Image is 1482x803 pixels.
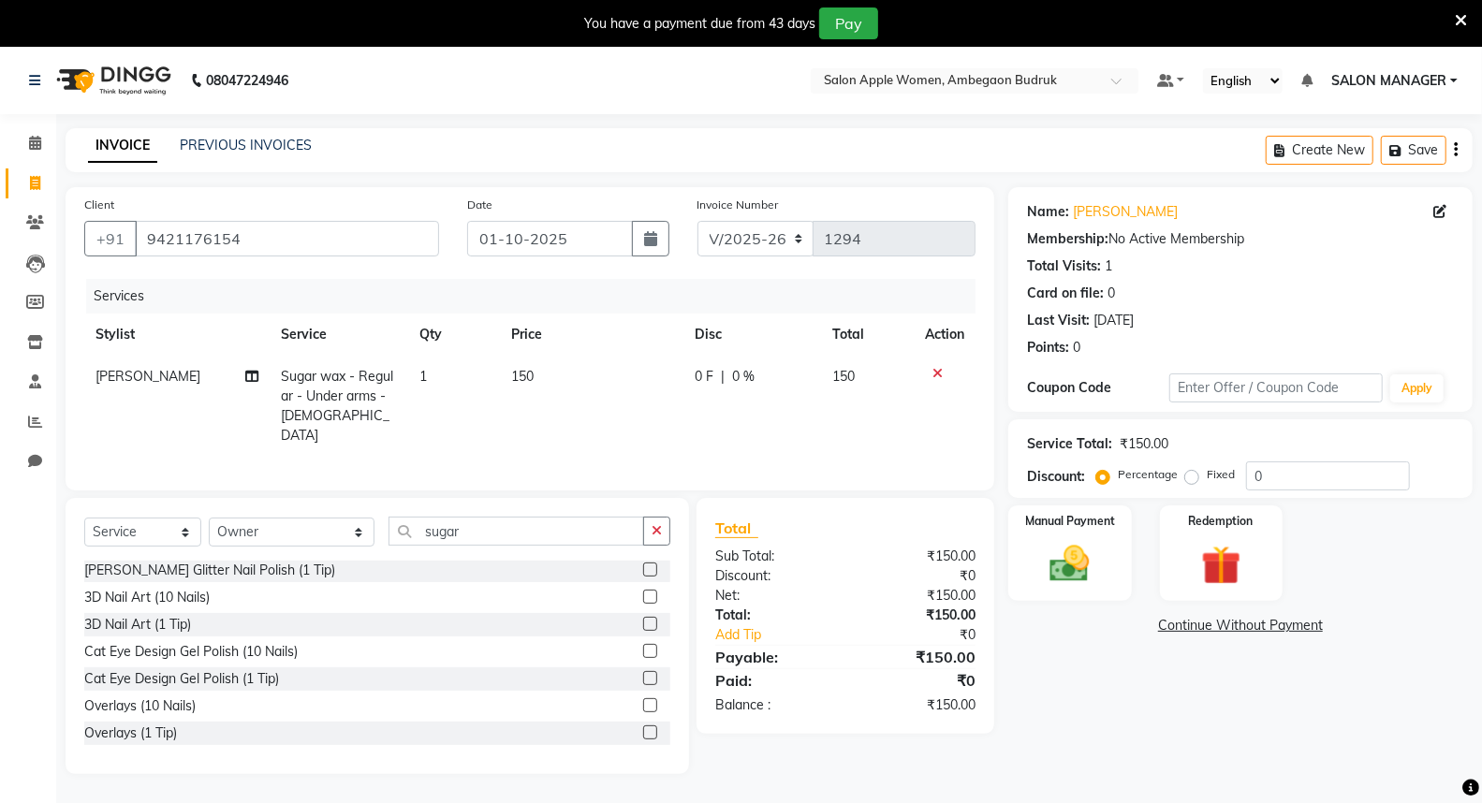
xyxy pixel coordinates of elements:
[1027,284,1104,303] div: Card on file:
[701,646,845,668] div: Payable:
[732,367,755,387] span: 0 %
[1027,378,1169,398] div: Coupon Code
[1027,338,1069,358] div: Points:
[683,314,821,356] th: Disc
[48,54,176,107] img: logo
[1027,229,1454,249] div: No Active Membership
[819,7,878,39] button: Pay
[1169,373,1383,402] input: Enter Offer / Coupon Code
[695,367,713,387] span: 0 F
[467,197,492,213] label: Date
[584,14,815,34] div: You have a payment due from 43 days
[270,314,408,356] th: Service
[511,368,534,385] span: 150
[701,695,845,715] div: Balance :
[1105,256,1112,276] div: 1
[1266,136,1373,165] button: Create New
[1120,434,1168,454] div: ₹150.00
[821,314,914,356] th: Total
[408,314,500,356] th: Qty
[701,586,845,606] div: Net:
[845,566,990,586] div: ₹0
[135,221,439,256] input: Search by Name/Mobile/Email/Code
[1108,284,1115,303] div: 0
[1189,541,1254,590] img: _gift.svg
[86,279,990,314] div: Services
[1381,136,1446,165] button: Save
[1027,202,1069,222] div: Name:
[84,723,177,743] div: Overlays (1 Tip)
[715,518,758,538] span: Total
[84,615,191,635] div: 3D Nail Art (1 Tip)
[84,642,298,662] div: Cat Eye Design Gel Polish (10 Nails)
[1093,311,1134,330] div: [DATE]
[845,606,990,625] div: ₹150.00
[84,696,196,716] div: Overlays (10 Nails)
[701,606,845,625] div: Total:
[845,586,990,606] div: ₹150.00
[84,588,210,607] div: 3D Nail Art (10 Nails)
[84,197,114,213] label: Client
[701,547,845,566] div: Sub Total:
[1390,374,1444,402] button: Apply
[845,695,990,715] div: ₹150.00
[1073,202,1178,222] a: [PERSON_NAME]
[1027,256,1101,276] div: Total Visits:
[84,221,137,256] button: +91
[206,54,288,107] b: 08047224946
[1189,513,1254,530] label: Redemption
[1027,434,1112,454] div: Service Total:
[84,561,335,580] div: [PERSON_NAME] Glitter Nail Polish (1 Tip)
[701,625,869,645] a: Add Tip
[95,368,200,385] span: [PERSON_NAME]
[1331,71,1446,91] span: SALON MANAGER
[1073,338,1080,358] div: 0
[1027,229,1108,249] div: Membership:
[1027,467,1085,487] div: Discount:
[1012,616,1469,635] a: Continue Without Payment
[701,566,845,586] div: Discount:
[88,129,157,163] a: INVOICE
[419,368,427,385] span: 1
[914,314,976,356] th: Action
[180,137,312,153] a: PREVIOUS INVOICES
[281,368,393,444] span: Sugar wax - Regular - Under arms - [DEMOGRAPHIC_DATA]
[845,646,990,668] div: ₹150.00
[697,197,779,213] label: Invoice Number
[870,625,990,645] div: ₹0
[701,669,845,692] div: Paid:
[1037,541,1102,587] img: _cash.svg
[84,669,279,689] div: Cat Eye Design Gel Polish (1 Tip)
[1207,466,1235,483] label: Fixed
[389,517,645,546] input: Search or Scan
[1025,513,1115,530] label: Manual Payment
[845,547,990,566] div: ₹150.00
[721,367,725,387] span: |
[1027,311,1090,330] div: Last Visit:
[84,314,270,356] th: Stylist
[832,368,855,385] span: 150
[500,314,683,356] th: Price
[1118,466,1178,483] label: Percentage
[845,669,990,692] div: ₹0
